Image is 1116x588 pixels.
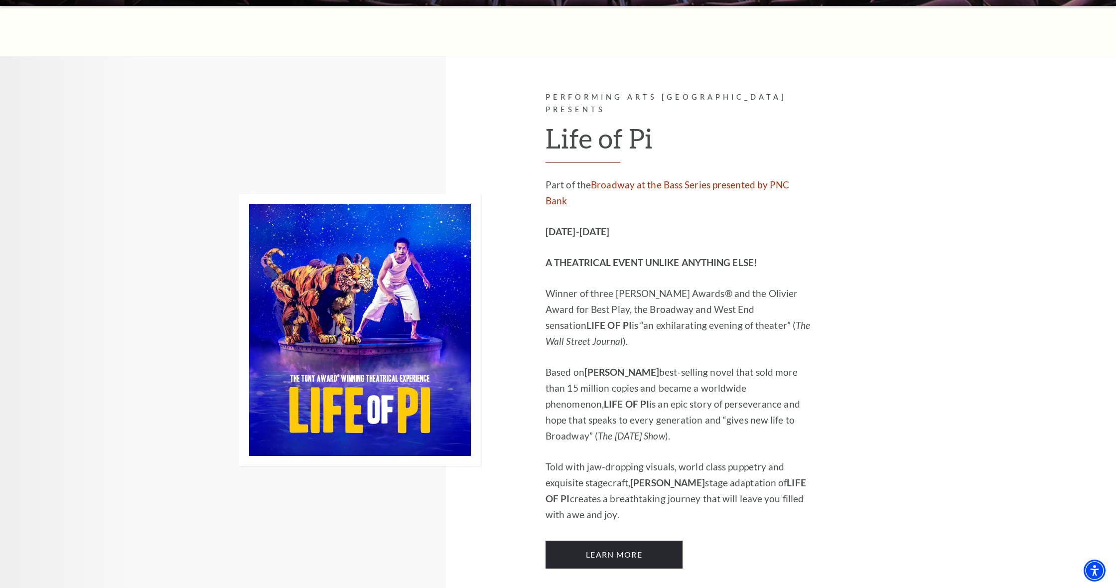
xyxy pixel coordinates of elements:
[546,122,812,163] h2: Life of Pi
[239,194,481,466] img: Performing Arts Fort Worth Presents
[546,91,812,116] p: Performing Arts [GEOGRAPHIC_DATA] Presents
[584,366,659,378] strong: [PERSON_NAME]
[546,364,812,444] p: Based on best-selling novel that sold more than 15 million copies and became a worldwide phenomen...
[1084,560,1106,582] div: Accessibility Menu
[630,477,705,488] strong: [PERSON_NAME]
[604,398,649,410] strong: LIFE OF PI
[546,226,609,237] strong: [DATE]-[DATE]
[546,177,812,209] p: Part of the
[546,541,683,569] a: Learn More Life of Pi
[546,257,757,268] strong: A THEATRICAL EVENT UNLIKE ANYTHING ELSE!
[546,179,790,206] a: Broadway at the Bass Series presented by PNC Bank
[586,319,632,331] strong: LIFE OF PI
[598,430,665,441] em: The [DATE] Show
[546,459,812,523] p: Told with jaw-dropping visuals, world class puppetry and exquisite stagecraft, stage adaptation o...
[546,286,812,349] p: Winner of three [PERSON_NAME] Awards® and the Olivier Award for Best Play, the Broadway and West ...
